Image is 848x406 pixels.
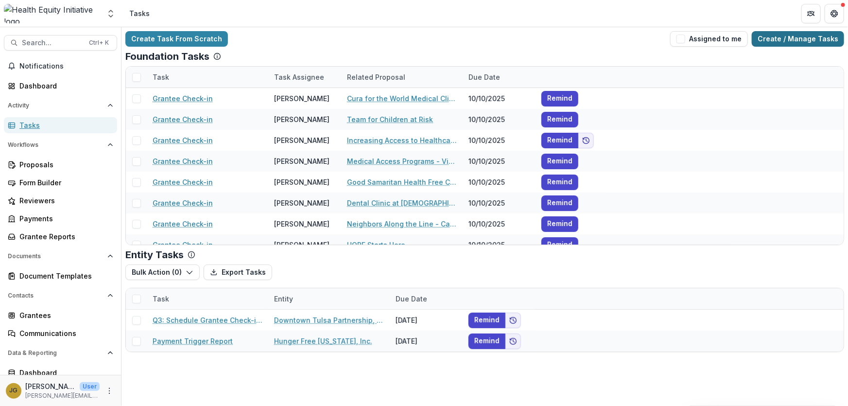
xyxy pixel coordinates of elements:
[505,313,521,328] button: Add to friends
[341,67,463,88] div: Related Proposal
[347,135,457,145] a: Increasing Access to Healthcare for the Uninsured
[4,58,117,74] button: Notifications
[274,219,329,229] div: [PERSON_NAME]
[468,313,505,328] button: Remind
[4,325,117,341] a: Communications
[390,310,463,331] div: [DATE]
[541,195,578,211] button: Remind
[541,91,578,106] button: Remind
[104,4,118,23] button: Open entity switcher
[541,216,578,232] button: Remind
[19,368,109,378] div: Dashboard
[8,141,104,148] span: Workflows
[147,288,268,309] div: Task
[153,93,213,104] a: Grantee Check-in
[268,288,390,309] div: Entity
[19,271,109,281] div: Document Templates
[8,350,104,356] span: Data & Reporting
[468,334,505,349] button: Remind
[463,72,506,82] div: Due Date
[4,268,117,284] a: Document Templates
[541,175,578,190] button: Remind
[153,177,213,187] a: Grantee Check-in
[125,265,200,280] button: Bulk Action (0)
[578,133,594,148] button: Add to friends
[463,88,536,109] div: 10/10/2025
[541,237,578,253] button: Remind
[390,331,463,352] div: [DATE]
[25,381,76,391] p: [PERSON_NAME]
[268,67,341,88] div: Task Assignee
[4,78,117,94] a: Dashboard
[4,307,117,323] a: Grantees
[125,31,228,47] a: Create Task From Scratch
[147,67,268,88] div: Task
[463,151,536,172] div: 10/10/2025
[4,35,117,51] button: Search...
[153,315,262,325] a: Q3: Schedule Grantee Check-in with [PERSON_NAME]
[347,240,405,250] a: HOPE Starts Here
[147,72,175,82] div: Task
[125,51,209,62] p: Foundation Tasks
[153,114,213,124] a: Grantee Check-in
[274,177,329,187] div: [PERSON_NAME]
[4,4,100,23] img: Health Equity Initiative logo
[25,391,100,400] p: [PERSON_NAME][EMAIL_ADDRESS][PERSON_NAME][DATE][DOMAIN_NAME]
[274,156,329,166] div: [PERSON_NAME]
[104,385,115,397] button: More
[463,213,536,234] div: 10/10/2025
[19,328,109,338] div: Communications
[4,157,117,173] a: Proposals
[825,4,844,23] button: Get Help
[4,117,117,133] a: Tasks
[153,336,233,346] a: Payment Trigger Report
[19,81,109,91] div: Dashboard
[463,172,536,193] div: 10/10/2025
[125,249,184,261] p: Entity Tasks
[541,133,578,148] button: Remind
[4,137,117,153] button: Open Workflows
[268,294,299,304] div: Entity
[4,248,117,264] button: Open Documents
[463,130,536,151] div: 10/10/2025
[463,109,536,130] div: 10/10/2025
[10,388,18,394] div: Jenna Grant
[204,265,272,280] button: Export Tasks
[268,72,330,82] div: Task Assignee
[19,310,109,320] div: Grantees
[153,240,213,250] a: Grantee Check-in
[4,288,117,303] button: Open Contacts
[670,31,748,47] button: Assigned to me
[129,8,150,18] div: Tasks
[347,156,457,166] a: Medical Access Programs - Virtual Vouchers
[19,159,109,170] div: Proposals
[153,198,213,208] a: Grantee Check-in
[8,292,104,299] span: Contacts
[390,294,433,304] div: Due Date
[541,154,578,169] button: Remind
[274,240,329,250] div: [PERSON_NAME]
[4,211,117,227] a: Payments
[4,175,117,191] a: Form Builder
[8,102,104,109] span: Activity
[390,288,463,309] div: Due Date
[347,198,457,208] a: Dental Clinic at [DEMOGRAPHIC_DATA] Charities
[341,72,411,82] div: Related Proposal
[463,193,536,213] div: 10/10/2025
[22,39,83,47] span: Search...
[752,31,844,47] a: Create / Manage Tasks
[541,112,578,127] button: Remind
[153,219,213,229] a: Grantee Check-in
[463,67,536,88] div: Due Date
[274,93,329,104] div: [PERSON_NAME]
[4,98,117,113] button: Open Activity
[153,135,213,145] a: Grantee Check-in
[274,135,329,145] div: [PERSON_NAME]
[4,365,117,381] a: Dashboard
[147,294,175,304] div: Task
[19,62,113,71] span: Notifications
[4,193,117,209] a: Reviewers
